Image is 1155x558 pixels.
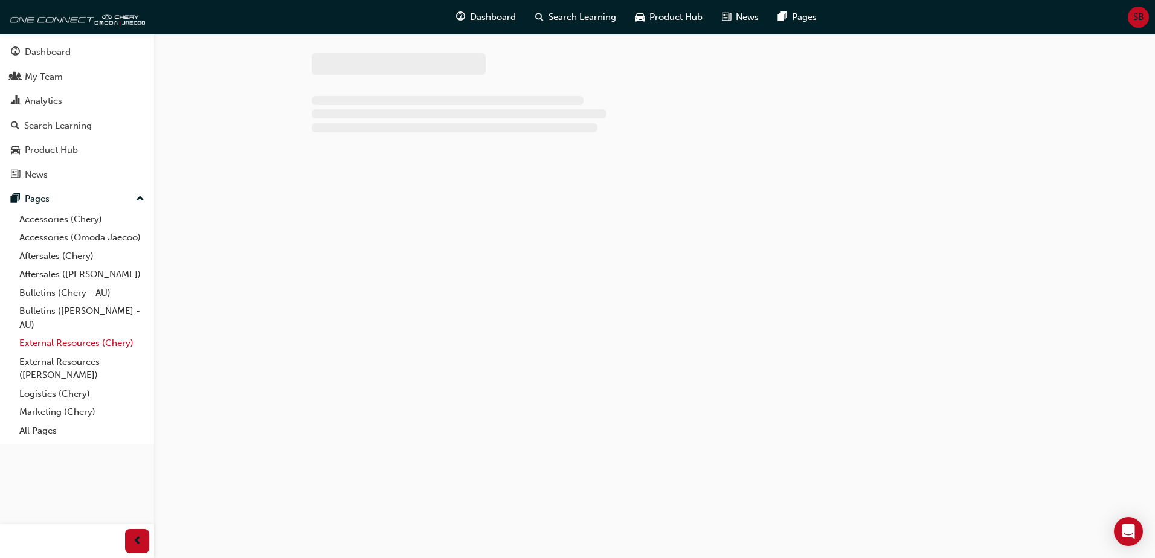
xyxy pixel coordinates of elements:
a: Bulletins (Chery - AU) [14,284,149,303]
span: search-icon [11,121,19,132]
a: Marketing (Chery) [14,403,149,422]
a: news-iconNews [712,5,768,30]
span: car-icon [11,145,20,156]
span: search-icon [535,10,544,25]
div: Open Intercom Messenger [1114,517,1143,546]
span: prev-icon [133,534,142,549]
span: people-icon [11,72,20,83]
button: SB [1128,7,1149,28]
span: news-icon [11,170,20,181]
a: Bulletins ([PERSON_NAME] - AU) [14,302,149,334]
a: pages-iconPages [768,5,826,30]
a: All Pages [14,422,149,440]
div: Analytics [25,94,62,108]
div: Product Hub [25,143,78,157]
div: Search Learning [24,119,92,133]
a: Analytics [5,90,149,112]
div: My Team [25,70,63,84]
span: News [736,10,759,24]
button: Pages [5,188,149,210]
span: up-icon [136,191,144,207]
span: Pages [792,10,817,24]
a: Accessories (Omoda Jaecoo) [14,228,149,247]
a: Dashboard [5,41,149,63]
a: Aftersales ([PERSON_NAME]) [14,265,149,284]
button: DashboardMy TeamAnalyticsSearch LearningProduct HubNews [5,39,149,188]
span: pages-icon [778,10,787,25]
span: pages-icon [11,194,20,205]
div: Pages [25,192,50,206]
span: news-icon [722,10,731,25]
a: External Resources ([PERSON_NAME]) [14,353,149,385]
div: News [25,168,48,182]
a: Accessories (Chery) [14,210,149,229]
a: Aftersales (Chery) [14,247,149,266]
a: Product Hub [5,139,149,161]
span: chart-icon [11,96,20,107]
a: External Resources (Chery) [14,334,149,353]
span: Search Learning [549,10,616,24]
img: oneconnect [6,5,145,29]
a: Search Learning [5,115,149,137]
a: car-iconProduct Hub [626,5,712,30]
span: guage-icon [11,47,20,58]
span: guage-icon [456,10,465,25]
span: Product Hub [649,10,703,24]
a: News [5,164,149,186]
span: car-icon [635,10,645,25]
div: Dashboard [25,45,71,59]
a: search-iconSearch Learning [526,5,626,30]
a: Logistics (Chery) [14,385,149,403]
span: Dashboard [470,10,516,24]
span: SB [1133,10,1144,24]
a: My Team [5,66,149,88]
a: guage-iconDashboard [446,5,526,30]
